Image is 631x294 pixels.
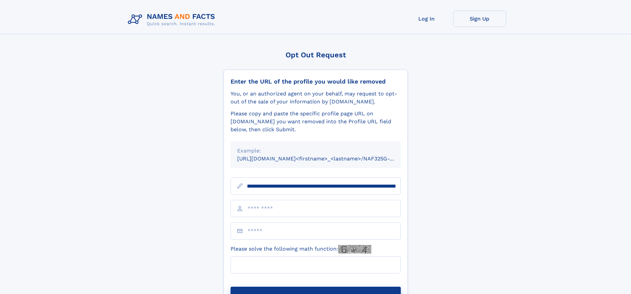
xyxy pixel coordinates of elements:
[231,78,401,85] div: Enter the URL of the profile you would like removed
[237,155,413,162] small: [URL][DOMAIN_NAME]<firstname>_<lastname>/NAF325G-xxxxxxxx
[231,90,401,106] div: You, or an authorized agent on your behalf, may request to opt-out of the sale of your informatio...
[237,147,394,155] div: Example:
[400,11,453,27] a: Log In
[125,11,221,29] img: Logo Names and Facts
[453,11,506,27] a: Sign Up
[231,110,401,134] div: Please copy and paste the specific profile page URL on [DOMAIN_NAME] you want removed into the Pr...
[231,245,371,254] label: Please solve the following math function:
[224,51,408,59] div: Opt Out Request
